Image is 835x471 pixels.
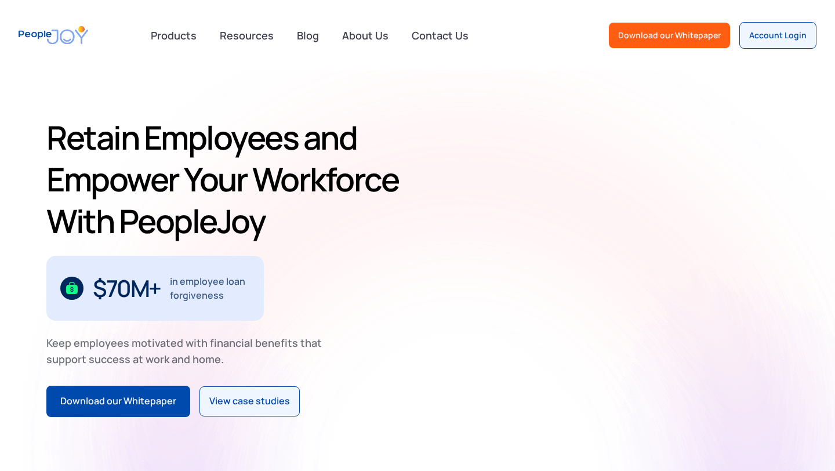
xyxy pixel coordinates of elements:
[60,394,176,409] div: Download our Whitepaper
[209,394,290,409] div: View case studies
[609,23,730,48] a: Download our Whitepaper
[144,24,204,47] div: Products
[170,274,251,302] div: in employee loan forgiveness
[199,386,300,416] a: View case studies
[213,23,281,48] a: Resources
[739,22,816,49] a: Account Login
[290,23,326,48] a: Blog
[46,117,413,242] h1: Retain Employees and Empower Your Workforce With PeopleJoy
[19,19,88,52] a: home
[618,30,721,41] div: Download our Whitepaper
[405,23,475,48] a: Contact Us
[46,386,190,417] a: Download our Whitepaper
[46,256,264,321] div: 1 / 3
[749,30,807,41] div: Account Login
[93,279,161,298] div: $70M+
[335,23,395,48] a: About Us
[46,335,332,367] div: Keep employees motivated with financial benefits that support success at work and home.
